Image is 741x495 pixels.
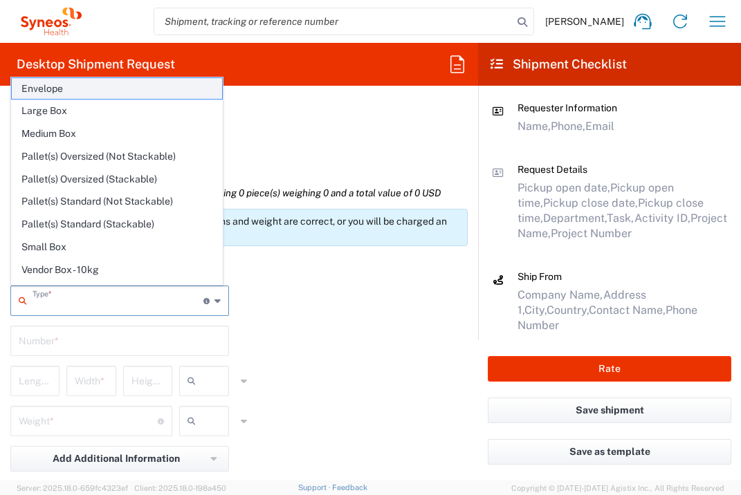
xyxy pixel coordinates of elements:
[589,303,666,317] span: Contact Name,
[17,484,128,492] span: Server: 2025.18.0-659fc4323ef
[12,169,222,190] span: Pallet(s) Oversized (Stackable)
[518,164,587,175] span: Request Details
[12,146,222,167] span: Pallet(s) Oversized (Not Stackable)
[547,303,589,317] span: Country,
[332,483,367,492] a: Feedback
[545,15,624,28] span: [PERSON_NAME]
[524,303,547,317] span: City,
[298,483,333,492] a: Support
[488,356,731,382] button: Rate
[17,56,175,73] h2: Desktop Shipment Request
[518,288,603,301] span: Company Name,
[12,214,222,235] span: Pallet(s) Standard (Stackable)
[12,100,222,122] span: Large Box
[12,123,222,144] span: Medium Box
[511,482,724,494] span: Copyright © [DATE]-[DATE] Agistix Inc., All Rights Reserved
[491,56,627,73] h2: Shipment Checklist
[607,212,634,225] span: Task,
[134,484,226,492] span: Client: 2025.18.0-198a450
[12,78,222,100] span: Envelope
[518,181,610,194] span: Pickup open date,
[12,259,222,281] span: Vendor Box - 10kg
[488,439,731,465] button: Save as template
[543,196,638,209] span: Pickup close date,
[585,120,614,133] span: Email
[518,102,617,113] span: Requester Information
[551,227,632,240] span: Project Number
[543,212,607,225] span: Department,
[488,398,731,423] button: Save shipment
[518,120,551,133] span: Name,
[53,215,461,240] p: Please ensure your package dimensions and weight are correct, or you will be charged an audit fee.
[12,236,222,258] span: Small Box
[634,212,690,225] span: Activity ID,
[12,282,222,303] span: Vendor Box - 25kg
[518,271,562,282] span: Ship From
[53,452,180,465] span: Add Additional Information
[10,446,229,471] button: Add Additional Information
[12,191,222,212] span: Pallet(s) Standard (Not Stackable)
[551,120,585,133] span: Phone,
[154,8,513,35] input: Shipment, tracking or reference number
